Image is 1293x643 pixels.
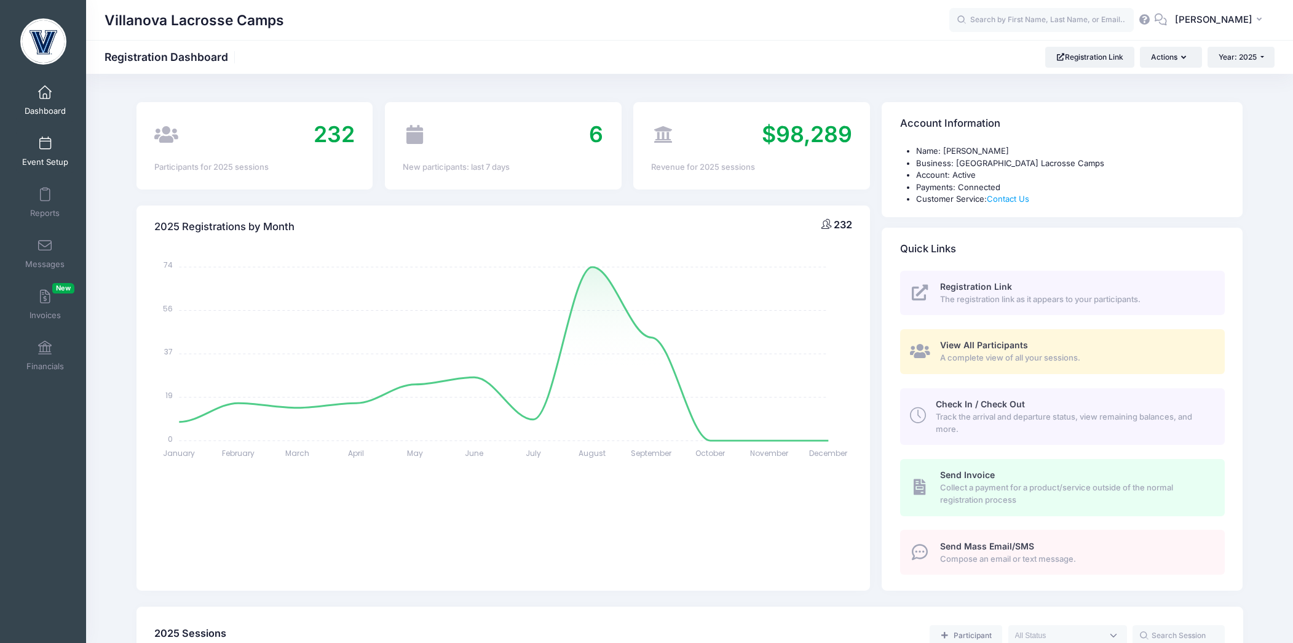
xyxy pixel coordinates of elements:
h4: 2025 Registrations by Month [154,209,295,244]
tspan: November [750,448,789,458]
a: Messages [16,232,74,275]
tspan: August [579,448,606,458]
span: 232 [834,218,852,231]
span: 2025 Sessions [154,627,226,639]
span: New [52,283,74,294]
span: 232 [314,121,355,148]
span: Invoices [30,310,61,321]
span: View All Participants [940,340,1028,350]
li: Business: [GEOGRAPHIC_DATA] Lacrosse Camps [916,158,1225,170]
button: Actions [1140,47,1201,68]
a: Contact Us [987,194,1029,204]
span: [PERSON_NAME] [1175,13,1252,26]
textarea: Search [1015,630,1102,641]
a: Event Setup [16,130,74,173]
span: Financials [26,361,64,372]
span: $98,289 [762,121,852,148]
li: Customer Service: [916,193,1225,206]
tspan: October [695,448,726,458]
input: Search by First Name, Last Name, or Email... [949,8,1134,33]
tspan: May [407,448,423,458]
a: Dashboard [16,79,74,122]
span: Track the arrival and departure status, view remaining balances, and more. [936,411,1211,435]
tspan: September [631,448,672,458]
tspan: 19 [165,390,173,401]
span: The registration link as it appears to your participants. [940,294,1211,306]
button: [PERSON_NAME] [1167,6,1275,34]
span: Reports [30,208,60,218]
span: 6 [589,121,603,148]
h4: Account Information [900,106,1000,142]
div: Participants for 2025 sessions [154,161,355,174]
a: Reports [16,181,74,224]
tspan: March [285,448,309,458]
a: Registration Link [1045,47,1134,68]
span: Send Invoice [940,469,995,480]
tspan: 56 [163,303,173,314]
tspan: 74 [164,260,173,270]
span: Check In / Check Out [936,399,1025,409]
li: Payments: Connected [916,182,1225,194]
span: A complete view of all your sessions. [940,352,1211,364]
tspan: June [465,448,483,458]
span: Send Mass Email/SMS [940,541,1034,551]
span: Dashboard [25,106,66,116]
a: Registration Link The registration link as it appears to your participants. [900,271,1225,316]
tspan: April [348,448,364,458]
tspan: December [809,448,848,458]
tspan: 37 [164,346,173,357]
h1: Villanova Lacrosse Camps [105,6,284,34]
a: View All Participants A complete view of all your sessions. [900,329,1225,374]
a: Send Invoice Collect a payment for a product/service outside of the normal registration process [900,459,1225,516]
tspan: February [222,448,255,458]
tspan: July [526,448,541,458]
tspan: 0 [168,433,173,444]
span: Compose an email or text message. [940,553,1211,565]
span: Year: 2025 [1219,52,1257,62]
a: Financials [16,334,74,377]
span: Messages [25,259,65,270]
li: Name: [PERSON_NAME] [916,145,1225,158]
li: Account: Active [916,169,1225,182]
h4: Quick Links [900,231,956,266]
tspan: January [163,448,195,458]
div: New participants: last 7 days [403,161,603,174]
img: Villanova Lacrosse Camps [20,18,66,65]
div: Revenue for 2025 sessions [651,161,852,174]
button: Year: 2025 [1208,47,1275,68]
span: Event Setup [22,157,68,167]
h1: Registration Dashboard [105,50,239,63]
a: Send Mass Email/SMS Compose an email or text message. [900,530,1225,575]
span: Registration Link [940,281,1012,292]
span: Collect a payment for a product/service outside of the normal registration process [940,482,1211,506]
a: Check In / Check Out Track the arrival and departure status, view remaining balances, and more. [900,388,1225,445]
a: InvoicesNew [16,283,74,326]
